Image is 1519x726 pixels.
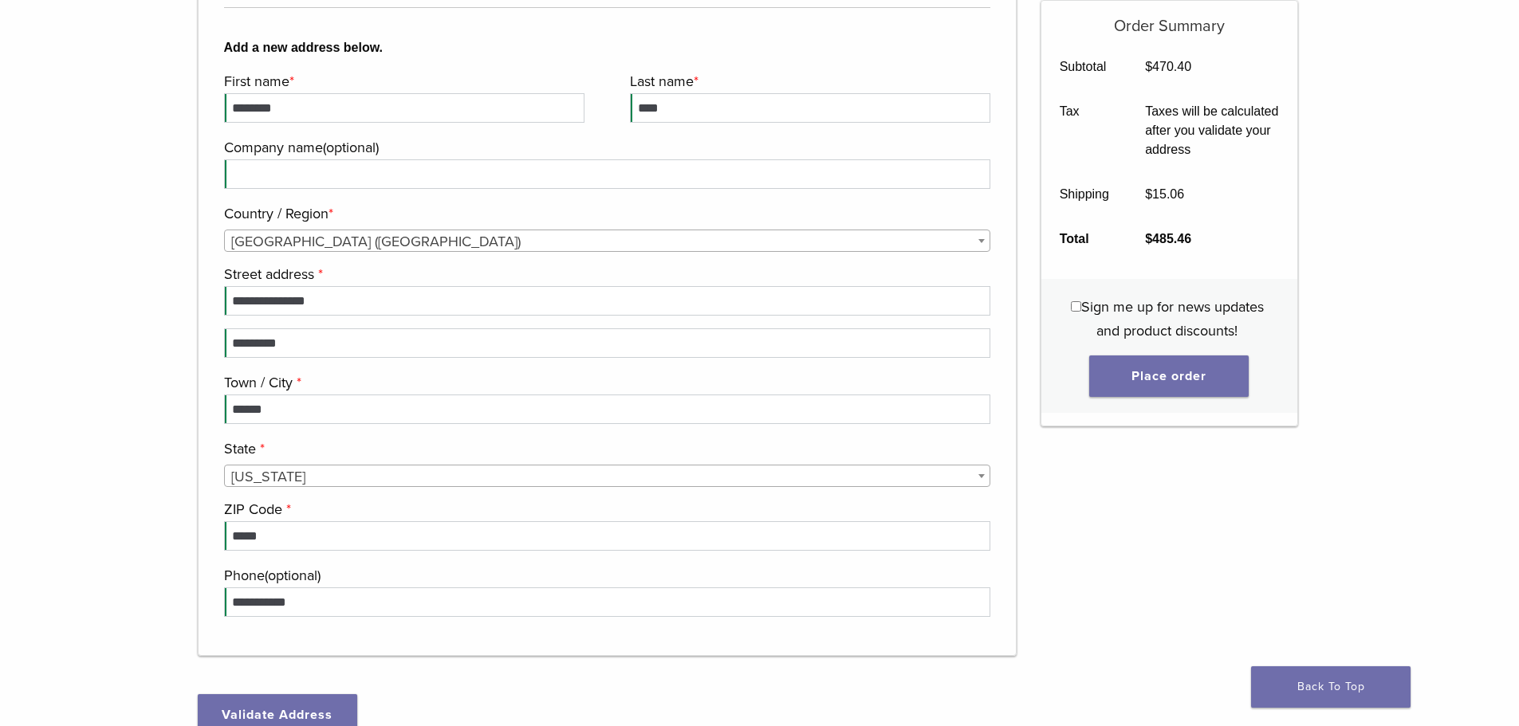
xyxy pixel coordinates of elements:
[224,135,987,159] label: Company name
[1089,355,1249,397] button: Place order
[630,69,986,93] label: Last name
[1041,45,1127,89] th: Subtotal
[1127,89,1297,172] td: Taxes will be calculated after you validate your address
[225,465,990,488] span: Texas
[225,230,990,253] span: United States (US)
[1071,301,1081,312] input: Sign me up for news updates and product discounts!
[1145,60,1152,73] span: $
[1041,1,1297,36] h5: Order Summary
[1145,232,1191,245] bdi: 485.46
[1145,60,1191,73] bdi: 470.40
[224,202,987,226] label: Country / Region
[1145,187,1152,201] span: $
[1145,187,1184,201] bdi: 15.06
[1145,232,1152,245] span: $
[1041,172,1127,217] th: Shipping
[1251,666,1411,708] a: Back To Top
[224,497,987,521] label: ZIP Code
[224,371,987,394] label: Town / City
[224,38,991,57] b: Add a new address below.
[224,437,987,461] label: State
[224,563,987,587] label: Phone
[1041,89,1127,172] th: Tax
[323,139,379,156] span: (optional)
[265,567,321,584] span: (optional)
[1041,217,1127,261] th: Total
[224,69,580,93] label: First name
[224,465,991,487] span: State
[224,262,987,286] label: Street address
[224,230,991,252] span: Country / Region
[1081,298,1264,339] span: Sign me up for news updates and product discounts!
